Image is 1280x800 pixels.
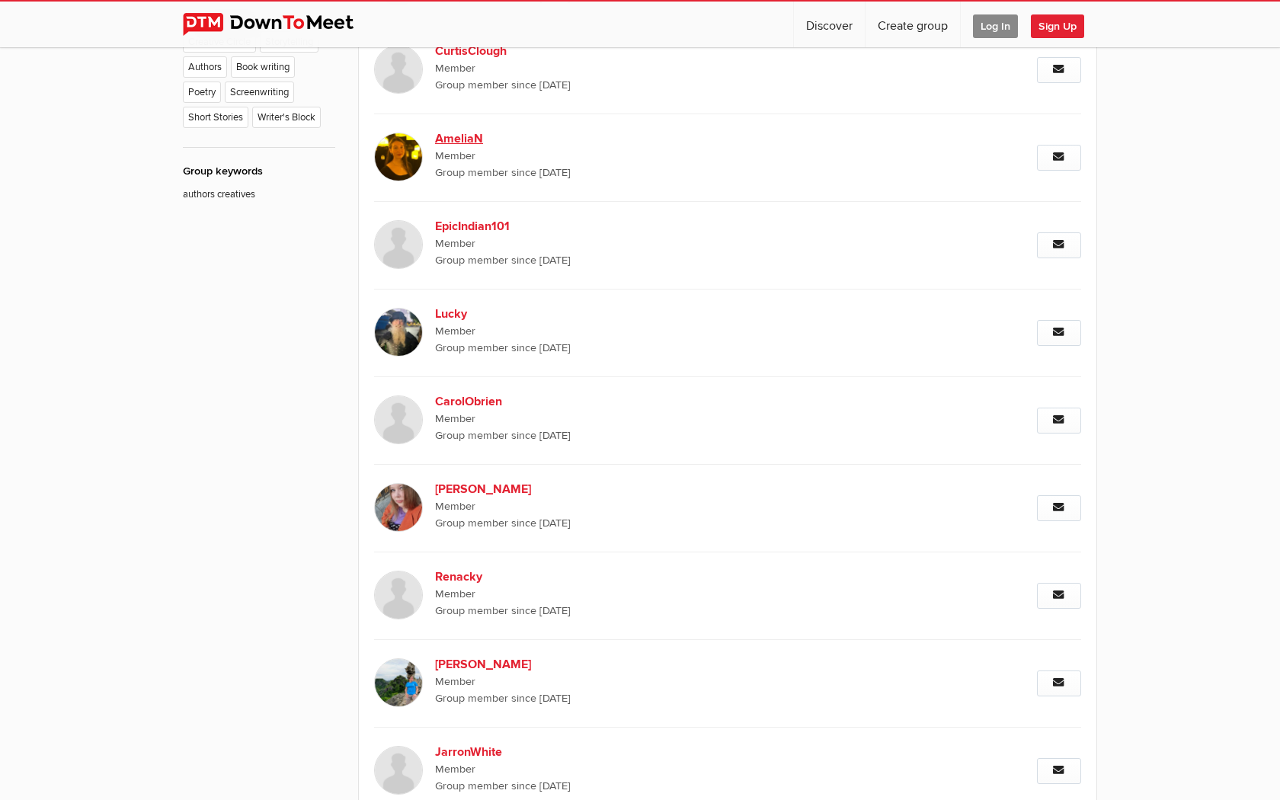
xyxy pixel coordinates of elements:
[961,2,1030,47] a: Log In
[374,377,869,465] a: CarolObrien Member Group member since [DATE]
[435,586,869,603] span: Member
[435,603,869,619] span: Group member since [DATE]
[435,778,869,795] span: Group member since [DATE]
[374,220,423,269] img: EpicIndian101
[794,2,865,47] a: Discover
[435,252,869,269] span: Group member since [DATE]
[435,743,696,761] b: JarronWhite
[435,60,869,77] span: Member
[435,690,869,707] span: Group member since [DATE]
[435,392,696,411] b: CarolObrien
[435,77,869,94] span: Group member since [DATE]
[435,655,696,674] b: [PERSON_NAME]
[866,2,960,47] a: Create group
[183,13,377,36] img: DownToMeet
[435,568,696,586] b: Renacky
[374,552,869,640] a: Renacky Member Group member since [DATE]
[435,515,869,532] span: Group member since [DATE]
[1031,2,1096,47] a: Sign Up
[435,305,696,323] b: Lucky
[435,323,869,340] span: Member
[374,133,423,181] img: AmeliaN
[435,148,869,165] span: Member
[183,163,335,180] div: Group keywords
[435,340,869,357] span: Group member since [DATE]
[435,427,869,444] span: Group member since [DATE]
[435,217,696,235] b: EpicIndian101
[435,130,696,148] b: AmeliaN
[374,114,869,202] a: AmeliaN Member Group member since [DATE]
[435,498,869,515] span: Member
[374,658,423,707] img: Sally
[374,483,423,532] img: Bonnie
[374,45,423,94] img: CurtisClough
[435,674,869,690] span: Member
[435,42,696,60] b: CurtisClough
[374,290,869,377] a: Lucky Member Group member since [DATE]
[435,411,869,427] span: Member
[374,465,869,552] a: [PERSON_NAME] Member Group member since [DATE]
[183,180,335,202] p: authors creatives
[1031,14,1084,38] span: Sign Up
[374,202,869,290] a: EpicIndian101 Member Group member since [DATE]
[435,235,869,252] span: Member
[374,308,423,357] img: Lucky
[374,640,869,728] a: [PERSON_NAME] Member Group member since [DATE]
[374,27,869,114] a: CurtisClough Member Group member since [DATE]
[435,761,869,778] span: Member
[374,746,423,795] img: JarronWhite
[435,165,869,181] span: Group member since [DATE]
[374,395,423,444] img: CarolObrien
[374,571,423,619] img: Renacky
[973,14,1018,38] span: Log In
[435,480,696,498] b: [PERSON_NAME]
